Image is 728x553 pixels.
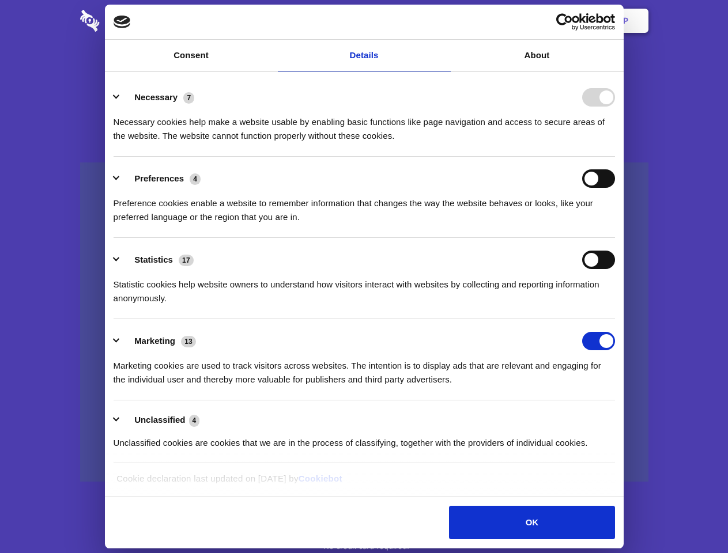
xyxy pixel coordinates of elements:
button: Necessary (7) [114,88,202,107]
a: Login [523,3,573,39]
button: OK [449,506,614,539]
span: 13 [181,336,196,347]
a: Contact [467,3,520,39]
a: About [451,40,624,71]
iframe: Drift Widget Chat Controller [670,495,714,539]
label: Marketing [134,336,175,346]
a: Details [278,40,451,71]
div: Marketing cookies are used to track visitors across websites. The intention is to display ads tha... [114,350,615,387]
button: Statistics (17) [114,251,201,269]
div: Cookie declaration last updated on [DATE] by [108,472,620,494]
span: 4 [189,415,200,426]
div: Unclassified cookies are cookies that we are in the process of classifying, together with the pro... [114,427,615,450]
img: logo-wordmark-white-trans-d4663122ce5f474addd5e946df7df03e33cb6a1c49d2221995e7729f52c070b2.svg [80,10,179,32]
button: Unclassified (4) [114,413,207,427]
label: Necessary [134,92,178,102]
div: Statistic cookies help website owners to understand how visitors interact with websites by collec... [114,269,615,305]
button: Marketing (13) [114,332,203,350]
img: logo [114,16,131,28]
span: 4 [190,173,201,185]
a: Consent [105,40,278,71]
span: 17 [179,255,194,266]
button: Preferences (4) [114,169,208,188]
div: Preference cookies enable a website to remember information that changes the way the website beha... [114,188,615,224]
a: Pricing [338,3,388,39]
a: Wistia video thumbnail [80,162,648,482]
div: Necessary cookies help make a website usable by enabling basic functions like page navigation and... [114,107,615,143]
span: 7 [183,92,194,104]
h1: Eliminate Slack Data Loss. [80,52,648,93]
label: Statistics [134,255,173,264]
a: Usercentrics Cookiebot - opens in a new window [514,13,615,31]
a: Cookiebot [299,474,342,483]
h4: Auto-redaction of sensitive data, encrypted data sharing and self-destructing private chats. Shar... [80,105,648,143]
label: Preferences [134,173,184,183]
